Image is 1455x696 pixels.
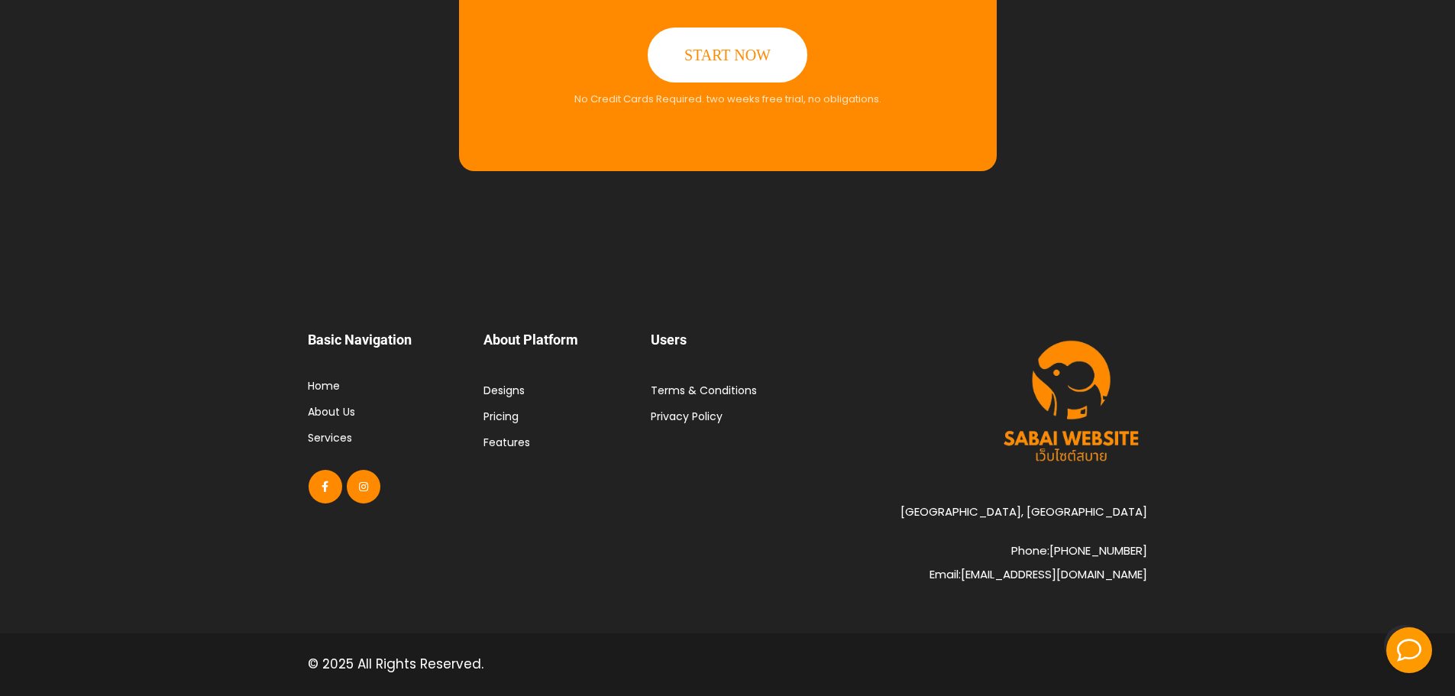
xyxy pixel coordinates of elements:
span: START NOW [684,47,771,63]
span: Phone: [1011,542,1049,558]
a: Home [308,378,340,393]
span: [GEOGRAPHIC_DATA], [GEOGRAPHIC_DATA] [900,503,1147,520]
a: Features [483,435,530,450]
span: Basic Navigation [308,332,412,348]
a: Services [308,430,352,445]
a: Privacy Policy [651,409,723,424]
span: Users [651,332,687,348]
span: [EMAIL_ADDRESS][DOMAIN_NAME] [961,566,1147,582]
a: Pricing [483,409,519,424]
span: Email: [930,566,961,582]
span: [PHONE_NUMBER] [1049,542,1147,558]
span: © 2025 All Rights Reserved. [308,655,483,673]
a: Scroll To Top [1384,625,1424,665]
a: Designs [483,383,525,398]
a: Terms & Conditions [651,383,757,398]
a: START NOW [646,26,809,84]
button: Facebook Messenger Chat [1386,627,1432,673]
span: About Platform [483,332,578,348]
a: About Us [308,404,355,419]
span: No Credit Cards Required. two weeks free trial, no obligations. [574,92,881,106]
